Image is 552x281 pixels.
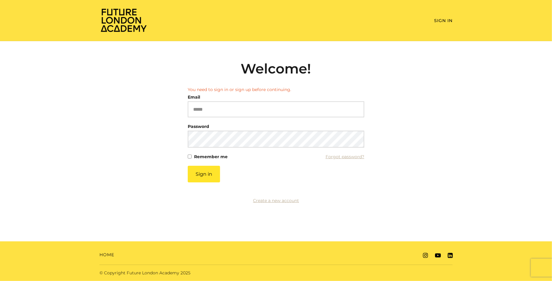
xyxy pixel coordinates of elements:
[95,270,276,276] div: © Copyright Future London Academy 2025
[188,166,220,182] button: Sign in
[194,152,228,161] label: Remember me
[188,60,364,77] h2: Welcome!
[99,8,148,32] img: Home Page
[326,152,364,161] a: Forgot password?
[434,18,453,23] a: Sign In
[188,93,200,101] label: Email
[188,87,364,93] li: You need to sign in or sign up before continuing.
[188,122,209,131] label: Password
[253,198,299,203] a: Create a new account
[99,252,114,258] a: Home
